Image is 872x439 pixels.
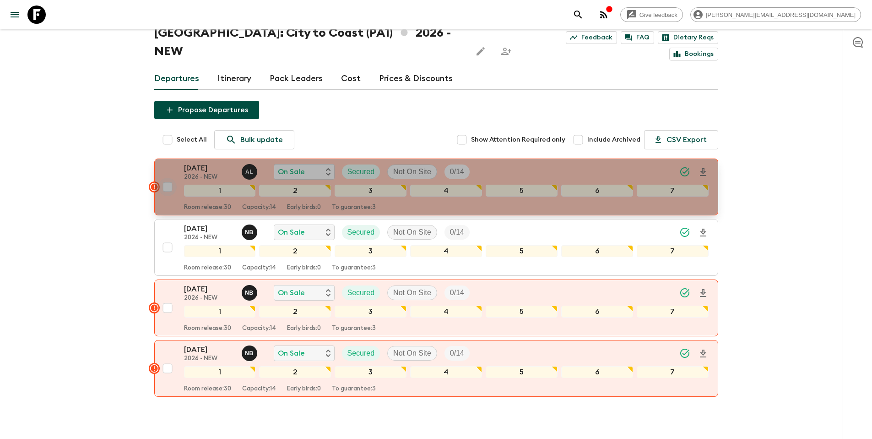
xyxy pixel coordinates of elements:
[242,346,259,361] button: NB
[497,42,515,60] span: Share this itinerary
[679,287,690,298] svg: Synced Successfully
[679,166,690,177] svg: Synced Successfully
[5,5,24,24] button: menu
[410,245,482,257] div: 4
[587,135,640,144] span: Include Archived
[347,348,375,359] p: Secured
[698,288,709,299] svg: Download Onboarding
[245,229,254,236] p: N B
[245,168,253,176] p: A L
[332,204,376,211] p: To guarantee: 3
[621,31,654,44] a: FAQ
[347,287,375,298] p: Secured
[486,306,558,318] div: 5
[154,24,464,60] h1: [GEOGRAPHIC_DATA]: City to Coast (PA1) 2026 - NEW
[270,68,323,90] a: Pack Leaders
[347,227,375,238] p: Secured
[242,225,259,240] button: NB
[242,164,259,180] button: AL
[566,31,617,44] a: Feedback
[690,7,861,22] div: [PERSON_NAME][EMAIL_ADDRESS][DOMAIN_NAME]
[387,346,437,361] div: Not On Site
[242,325,276,332] p: Capacity: 14
[486,245,558,257] div: 5
[620,7,683,22] a: Give feedback
[561,366,633,378] div: 6
[342,165,380,179] div: Secured
[242,264,276,272] p: Capacity: 14
[184,284,234,295] p: [DATE]
[335,245,406,257] div: 3
[217,68,251,90] a: Itinerary
[278,227,305,238] p: On Sale
[154,280,718,336] button: [DATE]2026 - NEWNafise BlakeOn SaleSecuredNot On SiteTrip Fill1234567Room release:30Capacity:14Ea...
[410,306,482,318] div: 4
[242,204,276,211] p: Capacity: 14
[471,135,565,144] span: Show Attention Required only
[634,11,682,18] span: Give feedback
[471,42,490,60] button: Edit this itinerary
[278,166,305,177] p: On Sale
[444,346,470,361] div: Trip Fill
[486,185,558,197] div: 5
[278,287,305,298] p: On Sale
[332,385,376,393] p: To guarantee: 3
[259,366,331,378] div: 2
[637,185,709,197] div: 7
[332,325,376,332] p: To guarantee: 3
[698,167,709,178] svg: Download Onboarding
[184,163,234,174] p: [DATE]
[177,135,207,144] span: Select All
[335,306,406,318] div: 3
[342,225,380,240] div: Secured
[184,366,256,378] div: 1
[287,264,321,272] p: Early birds: 0
[410,185,482,197] div: 4
[242,348,259,356] span: Nafise Blake
[242,285,259,301] button: NB
[214,130,294,149] a: Bulk update
[444,285,470,300] div: Trip Fill
[154,101,259,119] button: Propose Departures
[184,204,231,211] p: Room release: 30
[184,325,231,332] p: Room release: 30
[184,234,234,241] p: 2026 - NEW
[154,68,199,90] a: Departures
[450,348,464,359] p: 0 / 14
[332,264,376,272] p: To guarantee: 3
[342,285,380,300] div: Secured
[679,348,690,359] svg: Synced Successfully
[154,219,718,276] button: [DATE]2026 - NEWNafise BlakeOn SaleSecuredNot On SiteTrip Fill1234567Room release:30Capacity:14Ea...
[387,285,437,300] div: Not On Site
[561,306,633,318] div: 6
[242,288,259,295] span: Nafise Blake
[259,245,331,257] div: 2
[240,134,283,145] p: Bulk update
[184,295,234,302] p: 2026 - NEW
[698,348,709,359] svg: Download Onboarding
[184,264,231,272] p: Room release: 30
[287,204,321,211] p: Early birds: 0
[335,366,406,378] div: 3
[379,68,453,90] a: Prices & Discounts
[387,165,437,179] div: Not On Site
[341,68,361,90] a: Cost
[184,306,256,318] div: 1
[342,346,380,361] div: Secured
[259,306,331,318] div: 2
[561,185,633,197] div: 6
[184,355,234,362] p: 2026 - NEW
[154,340,718,397] button: [DATE]2026 - NEWNafise BlakeOn SaleSecuredNot On SiteTrip Fill1234567Room release:30Capacity:14Ea...
[669,48,718,60] a: Bookings
[259,185,331,197] div: 2
[444,225,470,240] div: Trip Fill
[486,366,558,378] div: 5
[184,174,234,181] p: 2026 - NEW
[450,287,464,298] p: 0 / 14
[335,185,406,197] div: 3
[410,366,482,378] div: 4
[637,366,709,378] div: 7
[644,130,718,149] button: CSV Export
[637,245,709,257] div: 7
[184,385,231,393] p: Room release: 30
